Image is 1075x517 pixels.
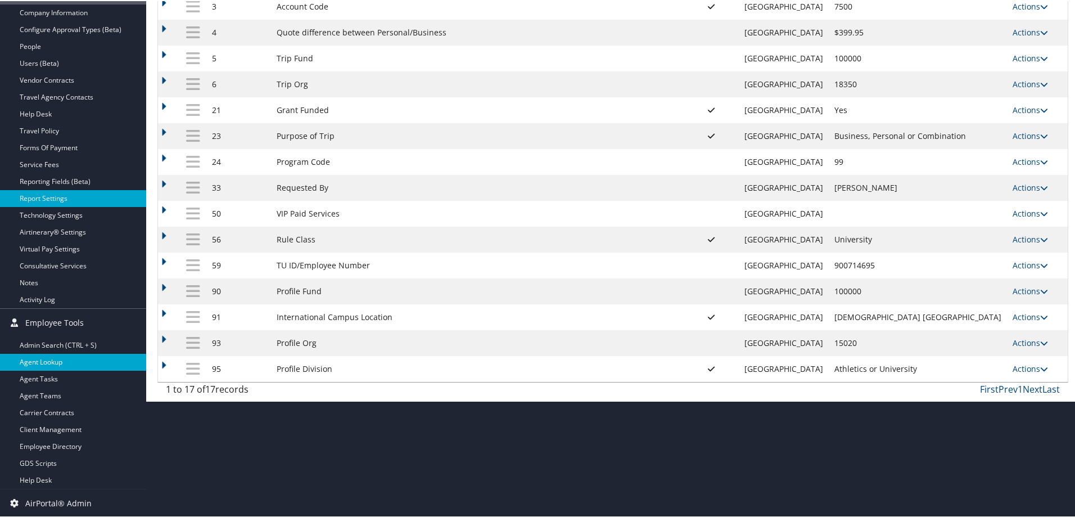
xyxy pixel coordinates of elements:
td: $399.95 [829,19,1007,44]
td: 4 [206,19,272,44]
td: 23 [206,122,272,148]
td: 59 [206,251,272,277]
td: University [829,226,1007,251]
td: [GEOGRAPHIC_DATA] [739,251,829,277]
a: Last [1042,382,1060,394]
td: Profile Org [271,329,516,355]
a: Actions [1013,104,1048,114]
td: Purpose of Trip [271,122,516,148]
td: 24 [206,148,272,174]
a: Actions [1013,336,1048,347]
a: Prev [999,382,1018,394]
a: Actions [1013,78,1048,88]
a: Actions [1013,259,1048,269]
td: [GEOGRAPHIC_DATA] [739,226,829,251]
td: [PERSON_NAME] [829,174,1007,200]
a: Actions [1013,181,1048,192]
a: Actions [1013,233,1048,244]
a: 1 [1018,382,1023,394]
td: Trip Fund [271,44,516,70]
td: Athletics or University [829,355,1007,381]
a: Actions [1013,285,1048,295]
td: [GEOGRAPHIC_DATA] [739,148,829,174]
td: 91 [206,303,272,329]
td: Program Code [271,148,516,174]
span: Employee Tools [25,308,84,336]
td: 6 [206,70,272,96]
td: 18350 [829,70,1007,96]
td: Grant Funded [271,96,516,122]
td: Requested By [271,174,516,200]
a: Actions [1013,155,1048,166]
td: TU ID/Employee Number [271,251,516,277]
a: First [980,382,999,394]
a: Actions [1013,207,1048,218]
a: Actions [1013,26,1048,37]
td: 50 [206,200,272,226]
td: Quote difference between Personal/Business [271,19,516,44]
td: 56 [206,226,272,251]
td: [GEOGRAPHIC_DATA] [739,122,829,148]
td: [GEOGRAPHIC_DATA] [739,355,829,381]
a: Next [1023,382,1042,394]
td: Trip Org [271,70,516,96]
td: 900714695 [829,251,1007,277]
td: Yes [829,96,1007,122]
td: 21 [206,96,272,122]
td: [GEOGRAPHIC_DATA] [739,303,829,329]
td: 100000 [829,44,1007,70]
td: 90 [206,277,272,303]
td: [GEOGRAPHIC_DATA] [739,200,829,226]
td: Rule Class [271,226,516,251]
td: 95 [206,355,272,381]
a: Actions [1013,311,1048,321]
td: International Campus Location [271,303,516,329]
td: [GEOGRAPHIC_DATA] [739,329,829,355]
a: Actions [1013,52,1048,62]
td: Profile Fund [271,277,516,303]
td: 33 [206,174,272,200]
td: Business, Personal or Combination [829,122,1007,148]
td: [GEOGRAPHIC_DATA] [739,44,829,70]
td: [GEOGRAPHIC_DATA] [739,174,829,200]
td: 15020 [829,329,1007,355]
a: Actions [1013,129,1048,140]
td: [GEOGRAPHIC_DATA] [739,277,829,303]
td: 93 [206,329,272,355]
span: AirPortal® Admin [25,488,92,516]
a: Actions [1013,362,1048,373]
td: 5 [206,44,272,70]
td: 99 [829,148,1007,174]
td: [DEMOGRAPHIC_DATA] [GEOGRAPHIC_DATA] [829,303,1007,329]
td: [GEOGRAPHIC_DATA] [739,70,829,96]
td: VIP Paid Services [271,200,516,226]
td: [GEOGRAPHIC_DATA] [739,19,829,44]
span: 17 [205,382,215,394]
td: 100000 [829,277,1007,303]
td: Profile Division [271,355,516,381]
div: 1 to 17 of records [166,381,377,401]
td: [GEOGRAPHIC_DATA] [739,96,829,122]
